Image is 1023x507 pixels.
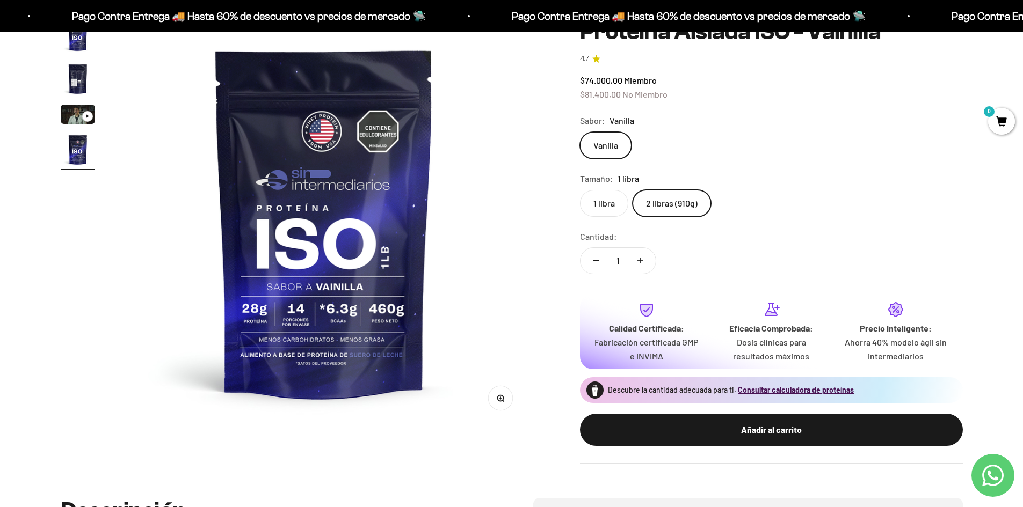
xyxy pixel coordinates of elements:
[61,133,95,170] button: Ir al artículo 4
[618,172,639,186] span: 1 libra
[61,62,95,99] button: Ir al artículo 2
[580,114,605,128] legend: Sabor:
[593,335,700,363] p: Fabricación certificada GMP e INVIMA
[61,105,95,127] button: Ir al artículo 3
[622,89,668,99] span: No Miembro
[601,423,941,437] div: Añadir al carrito
[988,116,1015,128] a: 0
[608,385,736,394] span: Descubre la cantidad adecuada para ti.
[738,385,854,395] button: Consultar calculadora de proteínas
[580,89,621,99] span: $81.400,00
[580,53,963,65] a: 4.74.7 de 5.0 estrellas
[580,75,622,85] span: $74.000,00
[61,19,95,56] button: Ir al artículo 1
[581,248,612,274] button: Reducir cantidad
[580,53,589,65] span: 4.7
[717,335,825,363] p: Dosis clínicas para resultados máximos
[580,230,617,244] label: Cantidad:
[511,8,865,25] p: Pago Contra Entrega 🚚 Hasta 60% de descuento vs precios de mercado 🛸
[625,248,656,274] button: Aumentar cantidad
[729,323,813,333] strong: Eficacia Comprobada:
[624,75,657,85] span: Miembro
[586,381,604,399] img: Proteína
[61,19,95,53] img: Proteína Aislada ISO - Vainilla
[609,323,684,333] strong: Calidad Certificada:
[71,8,425,25] p: Pago Contra Entrega 🚚 Hasta 60% de descuento vs precios de mercado 🛸
[120,19,528,426] img: Proteína Aislada ISO - Vainilla
[983,105,996,118] mark: 0
[860,323,932,333] strong: Precio Inteligente:
[842,335,949,363] p: Ahorra 40% modelo ágil sin intermediarios
[580,414,963,446] button: Añadir al carrito
[61,62,95,96] img: Proteína Aislada ISO - Vainilla
[580,172,613,186] legend: Tamaño:
[610,114,634,128] span: Vanilla
[61,133,95,167] img: Proteína Aislada ISO - Vainilla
